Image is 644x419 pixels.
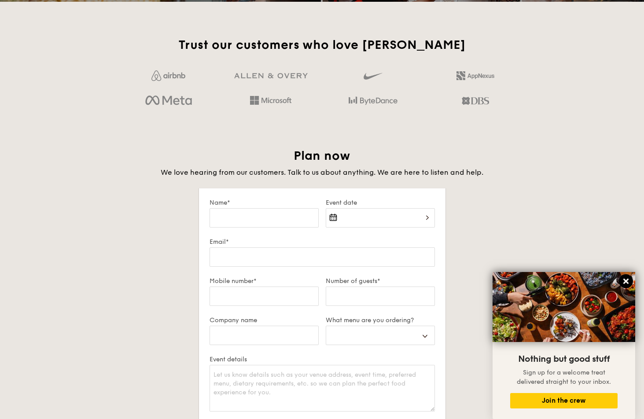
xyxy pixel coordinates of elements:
img: Jf4Dw0UUCKFd4aYAAAAASUVORK5CYII= [151,70,185,81]
label: Name* [210,199,319,206]
label: Event date [326,199,435,206]
label: Number of guests* [326,277,435,285]
label: Company name [210,316,319,324]
img: meta.d311700b.png [145,93,191,108]
img: bytedance.dc5c0c88.png [349,93,397,108]
span: Plan now [294,148,350,163]
img: dbs.a5bdd427.png [462,93,489,108]
label: Event details [210,356,435,363]
textarea: Let us know details such as your venue address, event time, preferred menu, dietary requirements,... [210,365,435,412]
span: Nothing but good stuff [518,354,610,364]
img: DSC07876-Edit02-Large.jpeg [493,272,635,342]
label: Mobile number* [210,277,319,285]
label: What menu are you ordering? [326,316,435,324]
label: Email* [210,238,435,246]
span: We love hearing from our customers. Talk to us about anything. We are here to listen and help. [161,168,483,176]
button: Join the crew [510,393,618,408]
img: 2L6uqdT+6BmeAFDfWP11wfMG223fXktMZIL+i+lTG25h0NjUBKOYhdW2Kn6T+C0Q7bASH2i+1JIsIulPLIv5Ss6l0e291fRVW... [456,71,494,80]
span: Sign up for a welcome treat delivered straight to your inbox. [517,369,611,386]
img: GRg3jHAAAAABJRU5ErkJggg== [234,73,308,79]
img: Hd4TfVa7bNwuIo1gAAAAASUVORK5CYII= [250,96,291,105]
img: gdlseuq06himwAAAABJRU5ErkJggg== [364,69,382,84]
h2: Trust our customers who love [PERSON_NAME] [121,37,523,53]
button: Close [619,274,633,288]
